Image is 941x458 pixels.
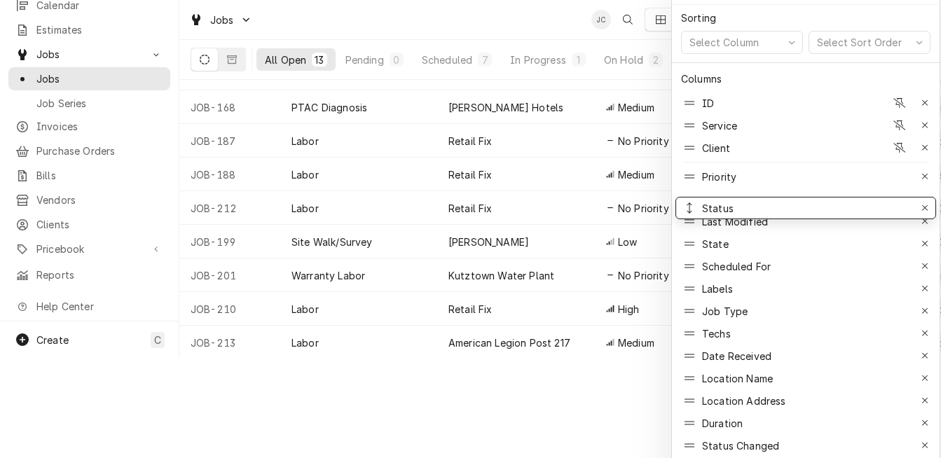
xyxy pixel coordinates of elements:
div: Priority [702,169,736,184]
div: Duration [675,412,936,434]
div: Location Address [675,389,936,412]
div: Techs [675,322,936,345]
div: Location Name [675,367,936,389]
div: Job Type [675,300,936,322]
div: Job Type [702,304,748,319]
div: Last Modified [675,210,936,233]
div: Service [702,118,737,133]
div: Select Sort Order [814,35,905,50]
div: Status Changed [675,434,936,457]
div: Select Column [687,35,762,50]
button: Select Column [681,31,803,54]
div: State [702,237,729,251]
div: Location Address [702,394,786,408]
div: Status Changed [702,438,779,453]
div: Sorting [681,11,716,25]
div: Status [675,197,936,219]
div: Client [702,141,730,155]
div: Status [702,201,734,216]
div: Location Name [702,371,773,386]
div: Client [675,137,936,159]
div: ID [702,96,714,111]
div: Duration [702,416,743,431]
div: Scheduled For [702,259,771,274]
div: Labels [702,282,733,296]
div: Columns [681,71,722,86]
div: Priority [675,165,936,188]
div: Date Received [702,349,771,363]
div: Last Modified [702,214,768,229]
button: Select Sort Order [809,31,930,54]
div: State [675,233,936,255]
div: Date Received [675,345,936,367]
div: Labels [675,277,936,300]
div: Scheduled For [675,255,936,277]
div: Techs [702,326,731,341]
div: ID [675,92,936,114]
div: Service [675,114,936,137]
